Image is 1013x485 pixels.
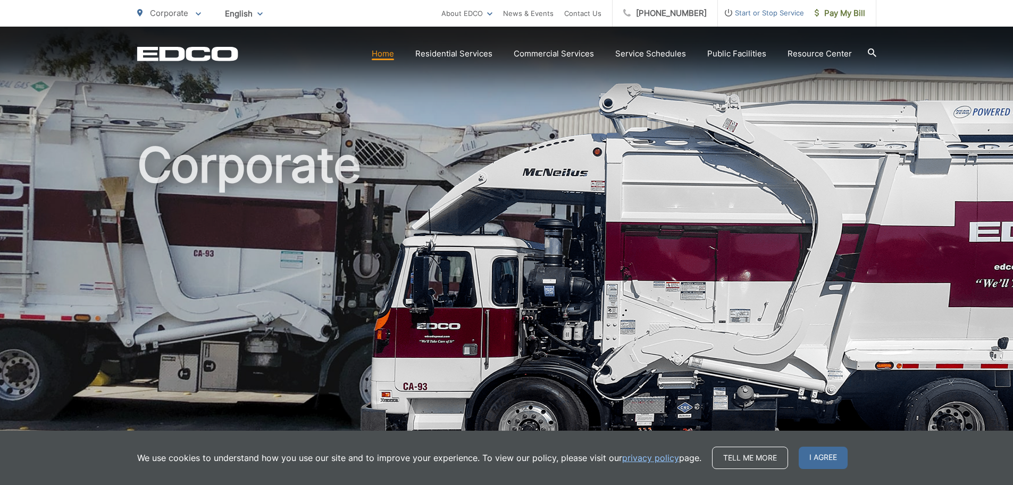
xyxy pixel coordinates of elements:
a: Resource Center [788,47,852,60]
h1: Corporate [137,138,876,475]
span: English [217,4,271,23]
a: Service Schedules [615,47,686,60]
a: Commercial Services [514,47,594,60]
a: EDCD logo. Return to the homepage. [137,46,238,61]
a: Contact Us [564,7,601,20]
p: We use cookies to understand how you use our site and to improve your experience. To view our pol... [137,451,701,464]
a: Tell me more [712,447,788,469]
a: News & Events [503,7,554,20]
a: privacy policy [622,451,679,464]
a: Public Facilities [707,47,766,60]
a: Residential Services [415,47,492,60]
span: Corporate [150,8,188,18]
span: Pay My Bill [815,7,865,20]
a: About EDCO [441,7,492,20]
a: Home [372,47,394,60]
span: I agree [799,447,848,469]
